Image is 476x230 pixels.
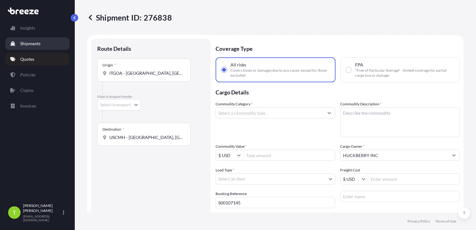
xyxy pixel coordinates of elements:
input: Your internal reference [216,197,335,208]
input: Destination [109,134,183,141]
label: Commodity Value [216,143,247,150]
p: Claims [20,87,34,93]
input: FPA"Free of Particular Average" - limited coverage for partial cargo loss or damage [346,67,351,73]
input: Commodity Value [216,150,237,161]
a: Terms of Use [435,219,456,224]
label: Commodity Description [340,101,382,107]
a: Quotes [5,53,69,65]
p: Policies [20,72,36,78]
a: Invoices [5,100,69,112]
input: Enter name [340,191,460,202]
p: Invoices [20,103,36,109]
p: Shipments [20,41,40,47]
a: Insights [5,22,69,34]
p: [EMAIL_ADDRESS][DOMAIN_NAME] [23,214,62,222]
input: Full name [340,150,448,161]
span: "Free of Particular Average" - limited coverage for partial cargo loss or damage [355,68,455,78]
button: Show suggestions [324,107,335,118]
input: Type amount [244,150,335,161]
button: Show suggestions [237,152,243,158]
span: Select an item [218,176,245,182]
div: Destination [102,127,124,132]
label: Commodity Category [216,101,253,107]
a: Privacy Policy [407,219,430,224]
input: Select a commodity type [216,107,324,118]
button: Show suggestions [448,150,459,161]
p: Main transport mode [97,94,204,99]
p: Shipment ID: 276838 [87,12,172,22]
div: Origin [102,63,116,68]
label: Cargo Owner [340,143,364,150]
p: Insights [20,25,35,31]
button: Select an item [216,173,335,184]
a: Policies [5,69,69,81]
input: Freight Cost [340,173,362,184]
span: All risks [231,62,246,68]
p: Coverage Type [216,39,460,57]
a: Shipments [5,37,69,50]
input: All risksCovers losses or damages due to any cause, except for those excluded [221,67,227,73]
label: Freight Cost [340,167,360,173]
span: T [13,209,16,216]
p: Route Details [97,45,131,52]
p: Quotes [20,56,34,62]
span: FPA [355,62,363,68]
span: Covers losses or damages due to any cause, except for those excluded [231,68,330,78]
button: Show suggestions [362,176,368,182]
label: Booking Reference [216,191,247,197]
input: Enter amount [368,173,459,184]
span: Select transport [100,102,131,108]
span: Load Type [216,167,234,173]
p: [PERSON_NAME] [PERSON_NAME] [23,203,62,213]
p: Cargo Details [216,82,460,101]
button: Select transport [97,99,141,110]
a: Claims [5,84,69,97]
input: Origin [109,70,183,76]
